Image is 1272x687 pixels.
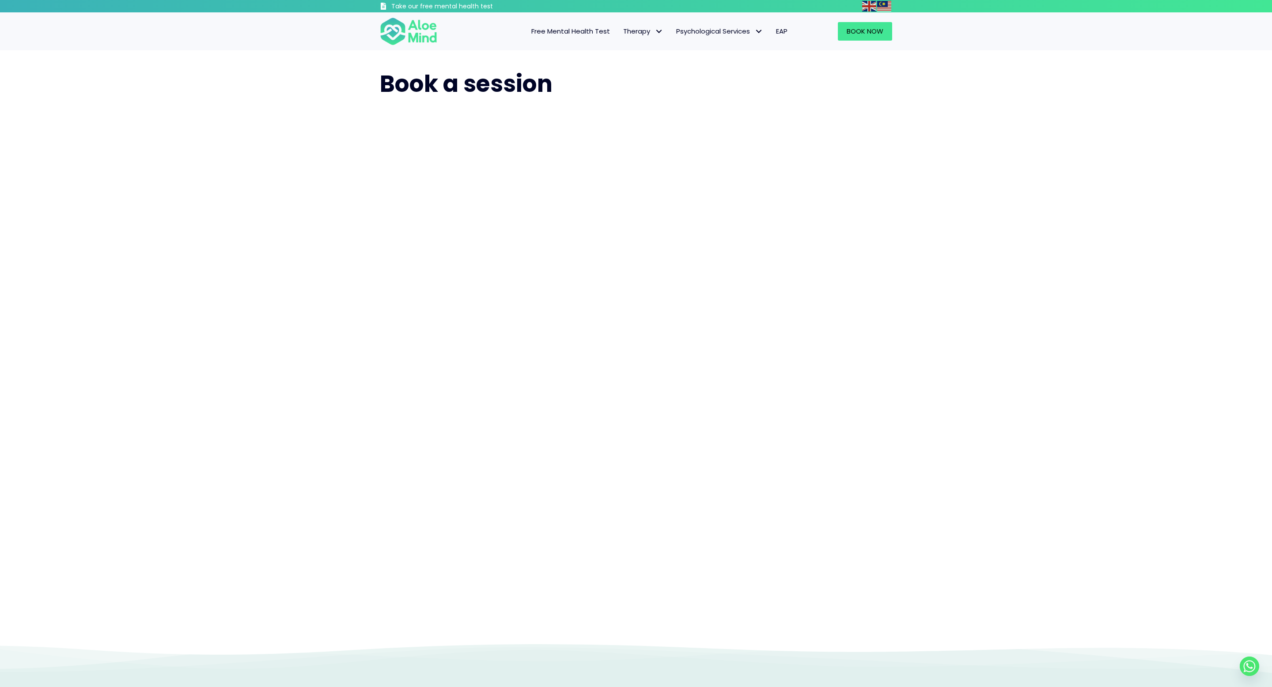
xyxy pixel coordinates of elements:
[838,22,892,41] a: Book Now
[676,26,763,36] span: Psychological Services
[531,26,610,36] span: Free Mental Health Test
[449,22,794,41] nav: Menu
[380,17,437,46] img: Aloe mind Logo
[877,1,891,11] img: ms
[380,118,892,623] iframe: To enrich screen reader interactions, please activate Accessibility in Grammarly extension settings
[623,26,663,36] span: Therapy
[752,25,765,38] span: Psychological Services: submenu
[877,1,892,11] a: Malay
[617,22,670,41] a: TherapyTherapy: submenu
[1240,657,1259,676] a: Whatsapp
[862,1,876,11] img: en
[769,22,794,41] a: EAP
[847,26,883,36] span: Book Now
[525,22,617,41] a: Free Mental Health Test
[776,26,787,36] span: EAP
[862,1,877,11] a: English
[670,22,769,41] a: Psychological ServicesPsychological Services: submenu
[391,2,540,11] h3: Take our free mental health test
[380,68,553,100] span: Book a session
[380,2,540,12] a: Take our free mental health test
[652,25,665,38] span: Therapy: submenu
